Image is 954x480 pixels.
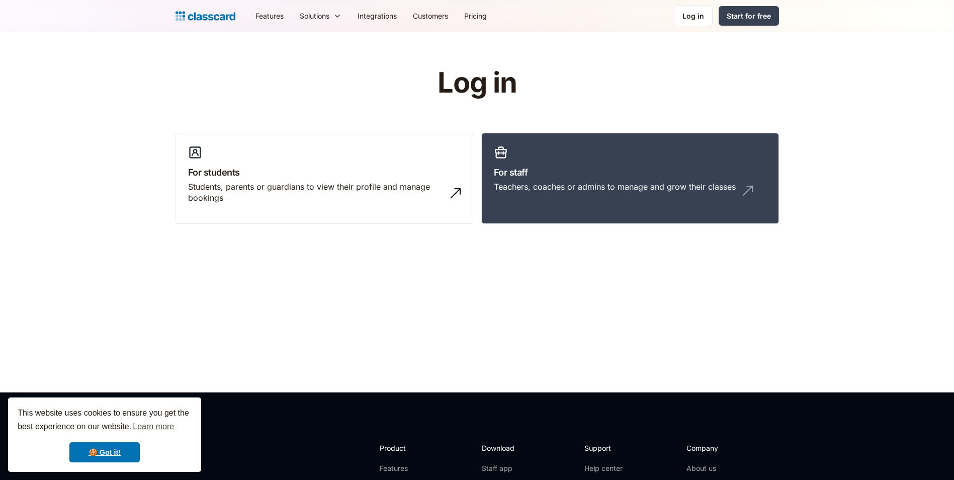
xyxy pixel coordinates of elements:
[682,11,704,21] div: Log in
[176,133,473,224] a: For studentsStudents, parents or guardians to view their profile and manage bookings
[69,442,140,462] a: dismiss cookie message
[482,443,523,453] h2: Download
[405,5,456,27] a: Customers
[674,6,713,26] a: Log in
[584,463,625,473] a: Help center
[247,5,292,27] a: Features
[719,6,779,26] a: Start for free
[380,443,433,453] h2: Product
[482,463,523,473] a: Staff app
[350,5,405,27] a: Integrations
[380,463,433,473] a: Features
[456,5,495,27] a: Pricing
[131,419,176,434] a: learn more about cookies
[188,181,441,204] div: Students, parents or guardians to view their profile and manage bookings
[686,463,753,473] a: About us
[188,166,461,179] h3: For students
[292,5,350,27] div: Solutions
[317,67,637,99] h1: Log in
[8,397,201,472] div: cookieconsent
[300,11,329,21] div: Solutions
[494,166,766,179] h3: For staff
[18,407,192,434] span: This website uses cookies to ensure you get the best experience on our website.
[481,133,779,224] a: For staffTeachers, coaches or admins to manage and grow their classes
[584,443,625,453] h2: Support
[727,11,771,21] div: Start for free
[686,443,753,453] h2: Company
[176,9,235,23] a: home
[494,181,736,192] div: Teachers, coaches or admins to manage and grow their classes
